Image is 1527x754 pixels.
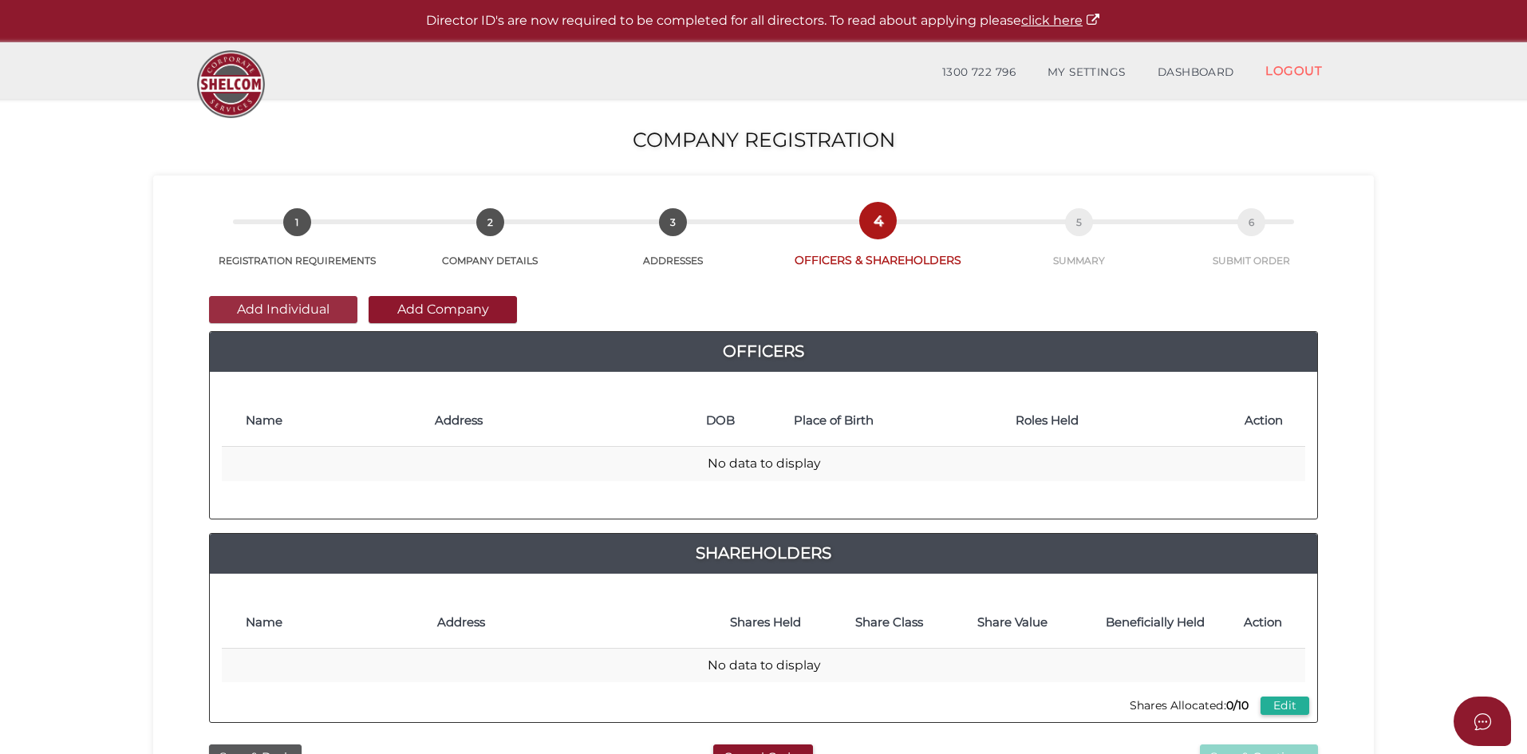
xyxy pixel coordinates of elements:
img: Logo [189,42,273,126]
b: 0/10 [1226,698,1249,713]
h4: Name [246,414,419,428]
a: 1REGISTRATION REQUIREMENTS [193,226,400,267]
h4: Share Value [959,616,1066,630]
span: 2 [476,208,504,236]
td: No data to display [222,649,1305,683]
h4: Address [435,414,690,428]
span: 6 [1237,208,1265,236]
a: click here [1021,13,1101,28]
span: 1 [283,208,311,236]
h4: Place of Birth [794,414,1000,428]
button: Open asap [1454,697,1511,746]
a: 1300 722 796 [926,57,1032,89]
a: DASHBOARD [1142,57,1250,89]
span: 4 [864,207,892,235]
a: 3ADDRESSES [580,226,767,267]
span: 5 [1065,208,1093,236]
h4: DOB [706,414,778,428]
a: 6SUBMIT ORDER [1169,226,1334,267]
h4: Share Class [836,616,943,630]
span: Shares Allocated: [1126,694,1253,716]
td: No data to display [222,447,1305,481]
p: Director ID's are now required to be completed for all directors. To read about applying please [40,12,1487,30]
h4: Address [437,616,696,630]
h4: Action [1245,414,1298,428]
a: 2COMPANY DETAILS [400,226,579,267]
button: Add Individual [209,296,357,323]
a: MY SETTINGS [1032,57,1142,89]
h4: Shares Held [712,616,819,630]
a: LOGOUT [1249,54,1338,87]
h4: Action [1244,616,1297,630]
a: 4OFFICERS & SHAREHOLDERS [767,224,989,268]
h4: Beneficially Held [1082,616,1228,630]
button: Add Company [369,296,517,323]
button: Edit [1261,697,1309,715]
a: Officers [210,338,1317,364]
h4: Roles Held [1016,414,1228,428]
span: 3 [659,208,687,236]
a: 5SUMMARY [989,226,1168,267]
h4: Name [246,616,421,630]
a: Shareholders [210,540,1317,566]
